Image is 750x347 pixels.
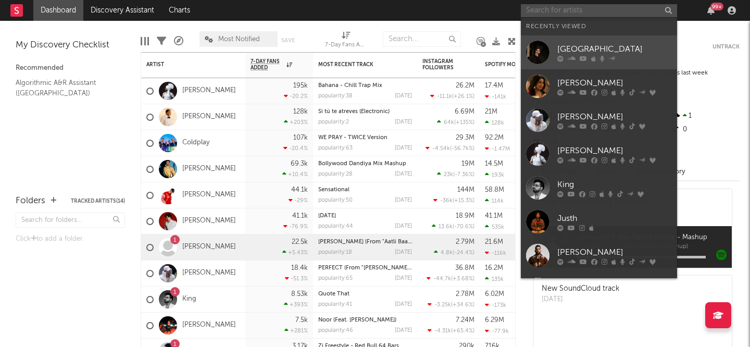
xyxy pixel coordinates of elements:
[433,276,451,282] span: -44.7k
[318,109,390,115] a: Si tú te atreves (Electronic)
[521,103,677,137] a: [PERSON_NAME]
[318,197,353,203] div: popularity: 50
[444,172,453,178] span: 23k
[485,61,563,68] div: Spotify Monthly Listeners
[456,134,474,141] div: 29.3M
[284,301,308,308] div: +393 %
[526,20,672,33] div: Recently Viewed
[521,239,677,272] a: [PERSON_NAME]
[521,4,677,17] input: Search for artists
[318,291,349,297] a: Quote That
[318,93,353,99] div: popularity: 38
[318,61,396,68] div: Most Recent Track
[485,224,504,230] div: 535k
[485,134,504,141] div: 92.2M
[16,195,45,207] div: Folders
[291,160,308,167] div: 69.3k
[325,39,367,52] div: 7-Day Fans Added (7-Day Fans Added)
[456,239,474,245] div: 2.79M
[395,145,412,151] div: [DATE]
[318,83,412,89] div: Bahana - Chill Trap Mix
[707,6,715,15] button: 99+
[457,187,474,193] div: 144M
[218,36,260,43] span: Most Notified
[557,178,672,191] div: King
[318,276,353,281] div: popularity: 65
[427,275,474,282] div: ( )
[456,120,473,126] span: +135 %
[557,77,672,89] div: [PERSON_NAME]
[485,276,504,282] div: 135k
[395,93,412,99] div: [DATE]
[295,317,308,324] div: 7.5k
[557,212,672,225] div: Justh
[282,249,308,256] div: +5.43 %
[16,62,125,75] div: Recommended
[318,187,349,193] a: Sensational
[291,187,308,193] div: 44.1k
[318,239,412,245] div: Jalim Savkar (From "Aatli Baatmi Futlii") (Original Motion Picture Soundtrack)
[318,328,353,333] div: popularity: 46
[395,328,412,333] div: [DATE]
[437,171,474,178] div: ( )
[282,171,308,178] div: +10.4 %
[292,213,308,219] div: 41.1k
[318,109,412,115] div: Si tú te atreves (Electronic)
[434,302,451,308] span: -3.25k
[291,291,308,298] div: 8.53k
[485,187,504,193] div: 58.8M
[318,83,382,89] a: Bahana - Chill Trap Mix
[428,327,474,334] div: ( )
[318,224,353,229] div: popularity: 44
[452,146,473,152] span: -56.7k %
[485,265,503,271] div: 16.2M
[454,198,473,204] span: +15.3 %
[422,58,459,71] div: Instagram Followers
[318,135,412,141] div: WE PRAY - TWICE Version
[16,39,125,52] div: My Discovery Checklist
[557,144,672,157] div: [PERSON_NAME]
[432,223,474,230] div: ( )
[318,317,412,323] div: Noor (Feat. Shehnaaz Gill)
[521,272,677,306] a: Previas MC´s
[454,224,473,230] span: -70.6 %
[434,249,474,256] div: ( )
[383,31,461,47] input: Search...
[318,213,412,219] div: December 25th
[395,250,412,255] div: [DATE]
[521,35,677,69] a: [GEOGRAPHIC_DATA]
[182,191,236,200] a: [PERSON_NAME]
[289,197,308,204] div: -29 %
[485,197,504,204] div: 114k
[456,213,474,219] div: 18.9M
[182,243,236,252] a: [PERSON_NAME]
[281,38,295,43] button: Save
[293,82,308,89] div: 195k
[485,328,509,334] div: -77.9k
[182,139,209,147] a: Coldplay
[318,119,349,125] div: popularity: 2
[284,327,308,334] div: +281 %
[441,250,453,256] span: 4.8k
[456,317,474,324] div: 7.24M
[430,93,474,100] div: ( )
[285,275,308,282] div: -51.3 %
[521,69,677,103] a: [PERSON_NAME]
[710,3,723,10] div: 99 +
[318,161,406,167] a: Bollywood Dandiya Mix Mashup
[395,197,412,203] div: [DATE]
[485,213,503,219] div: 41.1M
[251,58,284,71] span: 7-Day Fans Added
[318,302,352,307] div: popularity: 41
[455,172,473,178] span: -7.36 %
[557,43,672,55] div: [GEOGRAPHIC_DATA]
[16,233,125,245] div: Click to add a folder.
[293,134,308,141] div: 107k
[318,317,396,323] a: Noor (Feat. [PERSON_NAME])
[439,224,453,230] span: 13.6k
[444,120,454,126] span: 64k
[318,135,387,141] a: WE PRAY - TWICE Version
[456,82,474,89] div: 26.2M
[521,171,677,205] a: King
[16,213,125,228] input: Search for folders...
